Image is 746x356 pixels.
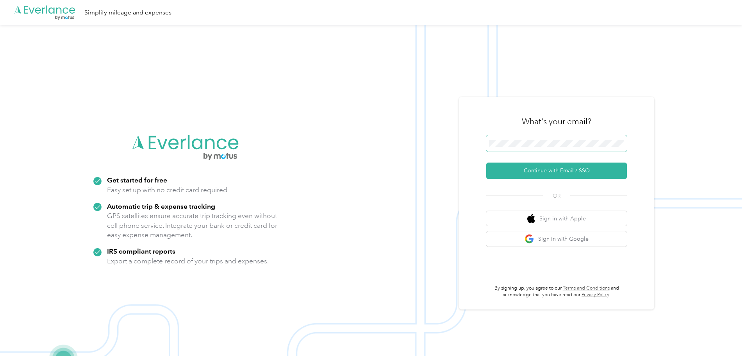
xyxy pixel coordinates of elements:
[527,214,535,224] img: apple logo
[486,163,627,179] button: Continue with Email / SSO
[582,292,609,298] a: Privacy Policy
[525,234,534,244] img: google logo
[543,192,570,200] span: OR
[107,211,278,240] p: GPS satellites ensure accurate trip tracking even without cell phone service. Integrate your bank...
[107,256,269,266] p: Export a complete record of your trips and expenses.
[486,285,627,299] p: By signing up, you agree to our and acknowledge that you have read our .
[486,211,627,226] button: apple logoSign in with Apple
[563,285,610,291] a: Terms and Conditions
[107,176,167,184] strong: Get started for free
[107,202,215,210] strong: Automatic trip & expense tracking
[84,8,171,18] div: Simplify mileage and expenses
[107,247,175,255] strong: IRS compliant reports
[522,116,591,127] h3: What's your email?
[107,185,227,195] p: Easy set up with no credit card required
[486,231,627,247] button: google logoSign in with Google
